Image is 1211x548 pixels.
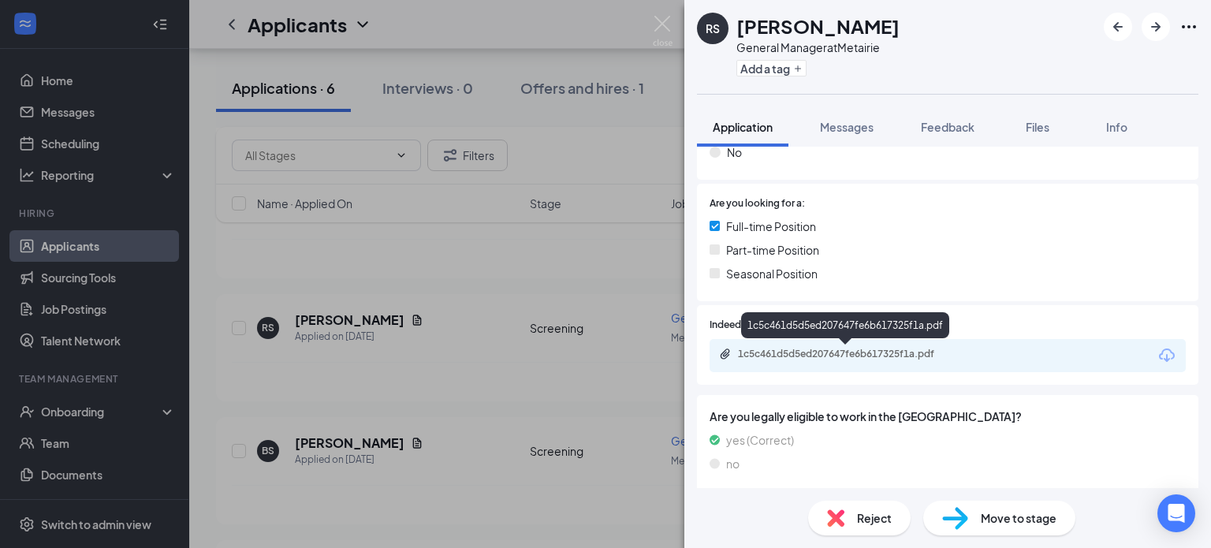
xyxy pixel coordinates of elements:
span: Files [1026,120,1049,134]
button: ArrowRight [1142,13,1170,41]
span: Application [713,120,773,134]
button: ArrowLeftNew [1104,13,1132,41]
button: PlusAdd a tag [736,60,807,76]
span: Are you legally eligible to work in the [GEOGRAPHIC_DATA]? [710,408,1186,425]
div: RS [706,21,720,36]
svg: Ellipses [1179,17,1198,36]
span: No [727,144,742,161]
span: Seasonal Position [726,265,818,282]
span: Indeed Resume [710,318,779,333]
span: Info [1106,120,1127,134]
svg: Download [1157,346,1176,365]
svg: ArrowRight [1146,17,1165,36]
span: Are you looking for a: [710,196,805,211]
svg: Plus [793,64,803,73]
span: yes (Correct) [726,431,794,449]
div: Open Intercom Messenger [1157,494,1195,532]
span: Messages [820,120,874,134]
span: no [726,455,740,472]
div: 1c5c461d5d5ed207647fe6b617325f1a.pdf [738,348,959,360]
span: Part-time Position [726,241,819,259]
span: Feedback [921,120,974,134]
div: 1c5c461d5d5ed207647fe6b617325f1a.pdf [741,312,949,338]
svg: ArrowLeftNew [1109,17,1127,36]
a: Paperclip1c5c461d5d5ed207647fe6b617325f1a.pdf [719,348,974,363]
svg: Paperclip [719,348,732,360]
span: Reject [857,509,892,527]
div: General Manager at Metairie [736,39,900,55]
span: Move to stage [981,509,1056,527]
span: Full-time Position [726,218,816,235]
h1: [PERSON_NAME] [736,13,900,39]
